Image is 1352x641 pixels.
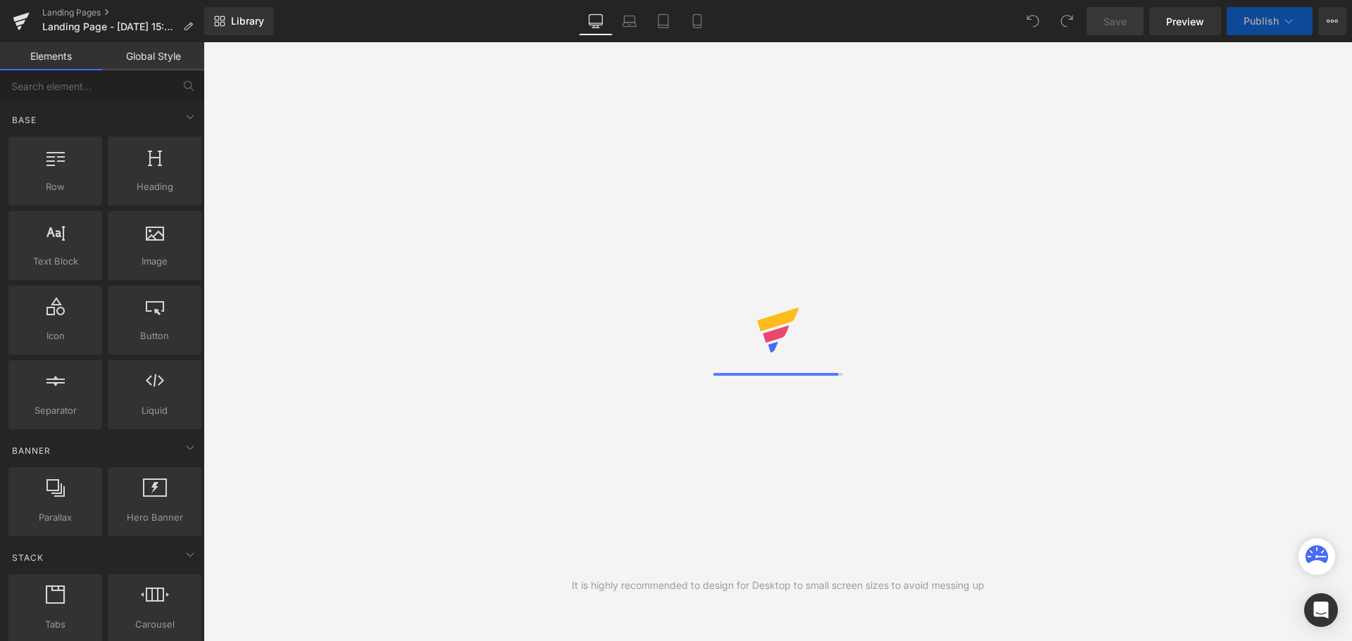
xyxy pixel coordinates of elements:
span: Parallax [13,510,98,525]
span: Carousel [112,617,197,632]
a: New Library [204,7,274,35]
span: Stack [11,551,45,564]
span: Button [112,329,197,343]
span: Text Block [13,254,98,269]
div: It is highly recommended to design for Desktop to small screen sizes to avoid messing up [572,578,984,593]
span: Publish [1244,15,1279,27]
span: Preview [1166,14,1204,29]
span: Banner [11,444,52,457]
span: Image [112,254,197,269]
span: Liquid [112,403,197,418]
a: Tablet [646,7,680,35]
div: Open Intercom Messenger [1304,593,1338,627]
span: Landing Page - [DATE] 15:54:17 [42,21,177,32]
a: Landing Pages [42,7,204,18]
button: Redo [1053,7,1081,35]
span: Heading [112,179,197,194]
a: Laptop [613,7,646,35]
button: Undo [1019,7,1047,35]
span: Base [11,113,38,127]
span: Row [13,179,98,194]
span: Icon [13,329,98,343]
a: Global Style [102,42,204,70]
button: More [1318,7,1346,35]
button: Publish [1227,7,1313,35]
span: Hero Banner [112,510,197,525]
span: Save [1103,14,1127,29]
a: Preview [1149,7,1221,35]
span: Library [231,15,264,27]
a: Desktop [579,7,613,35]
span: Separator [13,403,98,418]
a: Mobile [680,7,714,35]
span: Tabs [13,617,98,632]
